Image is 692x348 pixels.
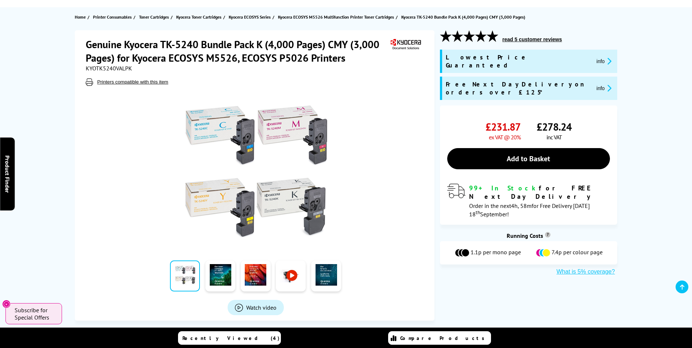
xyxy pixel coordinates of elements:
[4,155,11,193] span: Product Finder
[500,36,564,43] button: read 5 customer reviews
[86,38,389,65] h1: Genuine Kyocera TK-5240 Bundle Pack K (4,000 Pages) CMY (3,000 Pages) for Kyocera ECOSYS M5526, E...
[139,13,169,21] span: Toner Cartridges
[594,57,614,65] button: promo-description
[469,202,590,218] span: Order in the next for Free Delivery [DATE] 18 September!
[176,13,223,21] a: Kyocera Toner Cartridges
[229,13,272,21] a: Kyocera ECOSYS Series
[469,184,539,192] span: 99+ In Stock
[93,13,134,21] a: Printer Consumables
[489,134,521,141] span: ex VAT @ 20%
[75,13,86,21] span: Home
[447,148,610,169] a: Add to Basket
[278,13,394,21] span: Kyocera ECOSYS M5526 Multifunction Printer Toner Cartridges
[546,134,562,141] span: inc VAT
[389,38,422,51] img: Kyocera
[471,248,521,257] span: 1.1p per mono page
[2,300,11,308] button: Close
[401,13,527,21] a: Kyocera TK-5240 Bundle Pack K (4,000 Pages) CMY (3,000 Pages)
[176,13,221,21] span: Kyocera Toner Cartridges
[511,202,531,209] span: 4h, 58m
[75,13,88,21] a: Home
[545,232,550,237] sup: Cost per page
[95,79,170,85] button: Printers compatible with this item
[554,268,617,275] button: What is 5% coverage?
[182,335,280,341] span: Recently Viewed (4)
[388,331,491,345] a: Compare Products
[278,13,396,21] a: Kyocera ECOSYS M5526 Multifunction Printer Toner Cartridges
[93,13,132,21] span: Printer Consumables
[440,232,617,239] div: Running Costs
[15,306,55,321] span: Subscribe for Special Offers
[229,13,271,21] span: Kyocera ECOSYS Series
[400,335,488,341] span: Compare Products
[446,80,591,96] span: Free Next Day Delivery on orders over £125*
[476,209,480,216] sup: th
[537,120,572,134] span: £278.24
[246,304,277,311] span: Watch video
[552,248,603,257] span: 7.4p per colour page
[446,53,591,69] span: Lowest Price Guaranteed
[447,184,610,217] div: modal_delivery
[228,300,284,315] a: Product_All_Videos
[594,84,614,92] button: promo-description
[184,100,327,243] img: Kyocera TK-5240 Bundle Pack K (4,000 Pages) CMY (3,000 Pages)
[486,120,521,134] span: £231.87
[139,13,171,21] a: Toner Cartridges
[469,184,610,201] div: for FREE Next Day Delivery
[86,65,132,72] span: KYOTK5240VALPK
[178,331,281,345] a: Recently Viewed (4)
[401,13,525,21] span: Kyocera TK-5240 Bundle Pack K (4,000 Pages) CMY (3,000 Pages)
